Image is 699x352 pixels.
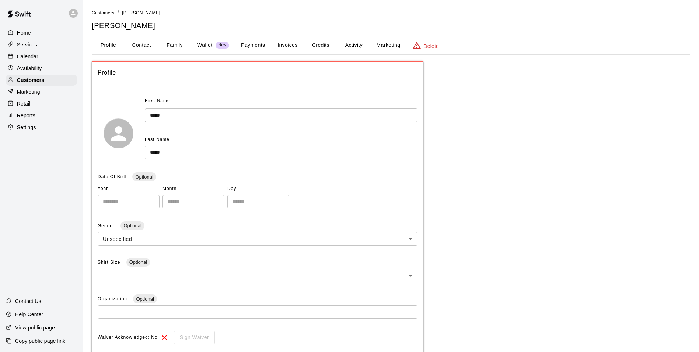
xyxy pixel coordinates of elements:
p: Copy public page link [15,337,65,345]
span: Last Name [145,137,169,142]
a: Home [6,27,77,38]
button: Invoices [271,37,304,54]
span: Optional [132,174,156,180]
button: Contact [125,37,158,54]
p: Calendar [17,53,38,60]
button: Marketing [370,37,406,54]
a: Customers [6,75,77,86]
p: Contact Us [15,297,41,305]
span: Day [227,183,289,195]
span: Organization [98,296,129,301]
div: To sign waivers in admin, this feature must be enabled in general settings [169,331,215,344]
button: Activity [337,37,370,54]
span: Date Of Birth [98,174,128,179]
p: Customers [17,76,44,84]
h5: [PERSON_NAME] [92,21,690,31]
p: Retail [17,100,31,107]
p: Wallet [197,41,213,49]
a: Services [6,39,77,50]
p: View public page [15,324,55,331]
div: basic tabs example [92,37,690,54]
span: Month [162,183,224,195]
span: New [216,43,229,48]
div: Unspecified [98,232,417,246]
button: Family [158,37,191,54]
p: Home [17,29,31,37]
a: Settings [6,122,77,133]
li: / [118,9,119,17]
p: Availability [17,65,42,72]
p: Delete [424,42,439,50]
span: Optional [133,296,157,302]
span: [PERSON_NAME] [122,10,160,15]
a: Retail [6,98,77,109]
p: Marketing [17,88,40,96]
button: Payments [235,37,271,54]
a: Customers [92,10,115,15]
a: Marketing [6,86,77,97]
p: Help Center [15,311,43,318]
span: Gender [98,223,116,228]
span: Profile [98,68,417,77]
span: Optional [126,259,150,265]
nav: breadcrumb [92,9,690,17]
span: Waiver Acknowledged: No [98,332,158,344]
p: Reports [17,112,35,119]
a: Reports [6,110,77,121]
a: Availability [6,63,77,74]
span: Year [98,183,160,195]
span: Shirt Size [98,260,122,265]
p: Settings [17,124,36,131]
span: First Name [145,95,170,107]
p: Services [17,41,37,48]
button: Profile [92,37,125,54]
span: Optional [120,223,144,228]
a: Calendar [6,51,77,62]
button: Credits [304,37,337,54]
